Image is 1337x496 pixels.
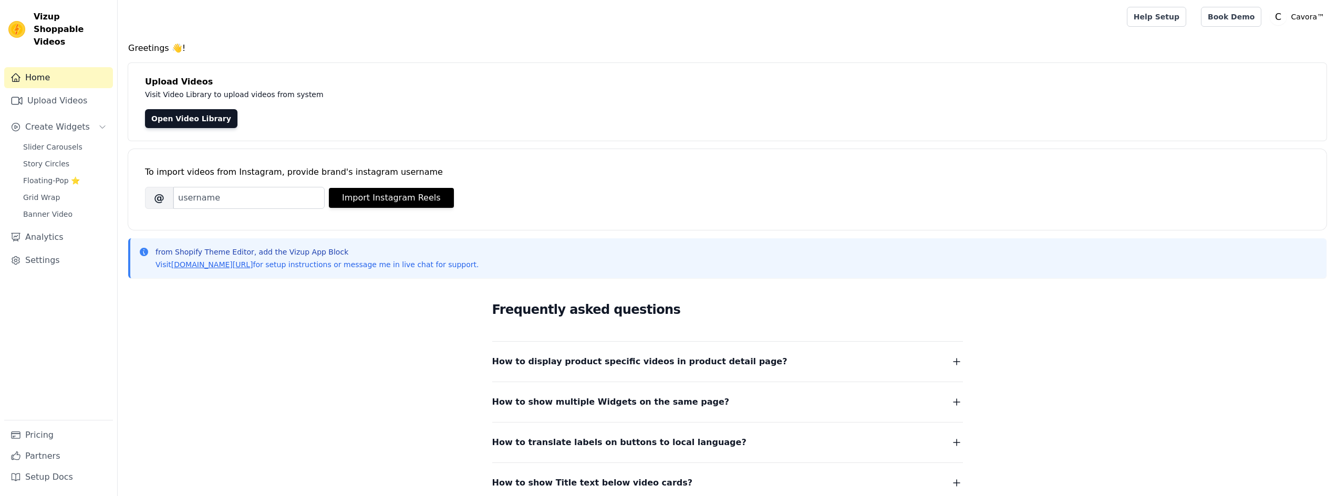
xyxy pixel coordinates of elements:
[23,142,82,152] span: Slider Carousels
[17,190,113,205] a: Grid Wrap
[492,354,963,369] button: How to display product specific videos in product detail page?
[17,140,113,154] a: Slider Carousels
[1127,7,1186,27] a: Help Setup
[25,121,90,133] span: Create Widgets
[17,207,113,221] a: Banner Video
[492,395,730,409] span: How to show multiple Widgets on the same page?
[4,67,113,88] a: Home
[4,90,113,111] a: Upload Videos
[1270,7,1329,26] button: C Cavora™
[4,227,113,248] a: Analytics
[1287,7,1329,26] p: Cavora™
[492,354,787,369] span: How to display product specific videos in product detail page?
[156,247,479,257] p: from Shopify Theme Editor, add the Vizup App Block
[145,76,1310,88] h4: Upload Videos
[4,250,113,271] a: Settings
[1201,7,1261,27] a: Book Demo
[23,175,80,186] span: Floating-Pop ⭐
[34,10,109,48] span: Vizup Shoppable Videos
[4,467,113,488] a: Setup Docs
[156,259,479,270] p: Visit for setup instructions or message me in live chat for support.
[329,188,454,208] button: Import Instagram Reels
[145,109,237,128] a: Open Video Library
[23,159,69,169] span: Story Circles
[4,425,113,446] a: Pricing
[492,476,693,490] span: How to show Title text below video cards?
[8,21,25,38] img: Vizup
[173,187,325,209] input: username
[171,260,253,269] a: [DOMAIN_NAME][URL]
[492,476,963,490] button: How to show Title text below video cards?
[145,187,173,209] span: @
[23,192,60,203] span: Grid Wrap
[23,209,72,219] span: Banner Video
[17,173,113,188] a: Floating-Pop ⭐
[145,88,616,101] p: Visit Video Library to upload videos from system
[145,166,1310,178] div: To import videos from Instagram, provide brand's instagram username
[1275,12,1281,22] text: C
[492,395,963,409] button: How to show multiple Widgets on the same page?
[4,117,113,138] button: Create Widgets
[4,446,113,467] a: Partners
[128,42,1326,55] h4: Greetings 👋!
[17,156,113,171] a: Story Circles
[492,299,963,320] h2: Frequently asked questions
[492,435,747,450] span: How to translate labels on buttons to local language?
[492,435,963,450] button: How to translate labels on buttons to local language?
